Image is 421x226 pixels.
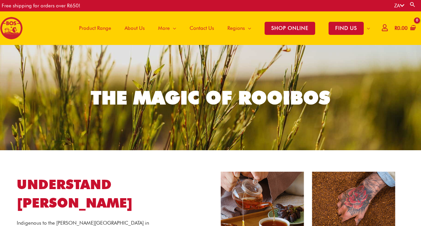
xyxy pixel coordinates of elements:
[329,22,364,35] span: FIND US
[395,25,408,31] bdi: 0.00
[190,18,214,38] span: Contact Us
[409,1,416,8] a: Search button
[258,11,322,45] a: SHOP ONLINE
[227,18,245,38] span: Regions
[183,11,221,45] a: Contact Us
[125,18,145,38] span: About Us
[118,11,151,45] a: About Us
[221,11,258,45] a: Regions
[393,21,416,36] a: View Shopping Cart, empty
[395,25,397,31] span: R
[17,175,191,212] h1: UNDERSTAND [PERSON_NAME]
[158,18,170,38] span: More
[265,22,315,35] span: SHOP ONLINE
[91,89,330,107] div: THE MAGIC OF ROOIBOS
[394,3,404,9] a: ZA
[72,11,118,45] a: Product Range
[151,11,183,45] a: More
[67,11,377,45] nav: Site Navigation
[79,18,111,38] span: Product Range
